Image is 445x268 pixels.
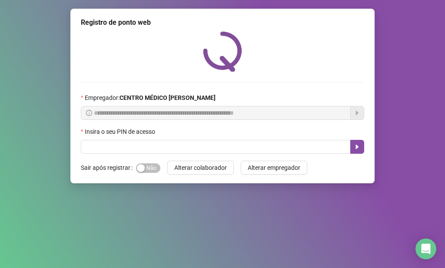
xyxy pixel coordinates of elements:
[85,93,216,103] span: Empregador :
[81,161,136,175] label: Sair após registrar
[174,163,227,172] span: Alterar colaborador
[81,127,161,136] label: Insira o seu PIN de acesso
[354,143,361,150] span: caret-right
[120,94,216,101] strong: CENTRO MÉDICO [PERSON_NAME]
[203,31,242,72] img: QRPoint
[415,238,436,259] div: Open Intercom Messenger
[86,110,92,116] span: info-circle
[241,161,307,175] button: Alterar empregador
[167,161,234,175] button: Alterar colaborador
[81,17,364,28] div: Registro de ponto web
[248,163,300,172] span: Alterar empregador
